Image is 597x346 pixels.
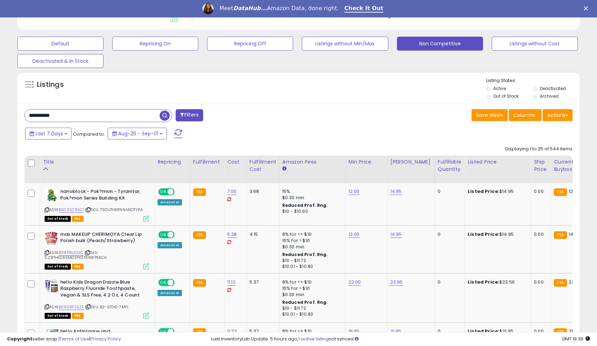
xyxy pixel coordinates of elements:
[60,231,145,246] b: max MAKEUP CHERIMOYA Clear Lip Polish bulk (Peach/Strawberry)
[227,279,236,286] a: 11.12
[540,93,559,99] label: Archived
[390,188,402,195] a: 14.95
[45,216,71,222] span: All listings that are currently out of stock and unavailable for purchase on Amazon
[569,188,580,195] span: 12.35
[513,112,535,119] span: Columns
[73,131,105,137] span: Compared to:
[282,279,340,285] div: 8% for <= $10
[227,188,237,195] a: 7.00
[543,109,573,121] button: Actions
[45,264,71,270] span: All listings that are currently out of stock and unavailable for purchase on Amazon
[282,244,340,250] div: $0.30 min
[45,279,59,293] img: 51puZBNvWCS._SL40_.jpg
[468,279,526,285] div: $23.56
[36,130,63,137] span: Last 7 Days
[282,231,340,238] div: 8% for <= $10
[45,279,149,318] div: ASIN:
[250,158,276,173] div: Fulfillment Cost
[562,336,590,342] span: 2025-09-10 19:36 GMT
[282,292,340,298] div: $0.30 min
[176,109,203,121] button: Filters
[282,299,328,305] b: Reduced Prof. Rng.
[45,188,149,221] div: ASIN:
[45,313,71,319] span: All listings that are currently out of stock and unavailable for purchase on Amazon
[250,279,274,285] div: 5.37
[438,231,459,238] div: 0
[344,5,383,13] a: Check It Out
[282,285,340,292] div: 15% for > $10
[282,166,286,172] small: Amazon Fees.
[7,336,121,343] div: seller snap | |
[282,209,340,215] div: $10 - $10.90
[282,264,340,270] div: $10.01 - $10.83
[468,158,528,166] div: Listed Price
[227,158,244,166] div: Cost
[90,336,121,342] a: Privacy Policy
[158,242,182,248] div: Amazon AI
[45,231,59,245] img: 51unJuNqskL._SL40_.jpg
[468,279,499,285] b: Listed Price:
[584,6,591,10] div: Close
[159,232,168,238] span: ON
[118,130,158,137] span: Aug-26 - Sep-01
[282,188,340,195] div: 15%
[59,250,83,256] a: B08P81JCGC
[534,188,545,195] div: 0.00
[554,188,567,196] small: FBA
[250,231,274,238] div: 4.15
[174,189,185,195] span: OFF
[505,146,573,152] div: Displaying 1 to 25 of 544 items
[492,37,578,51] button: Listings without Cost
[193,188,206,196] small: FBA
[7,336,32,342] strong: Copyright
[158,290,182,296] div: Amazon AI
[569,231,581,238] span: 14.49
[390,279,403,286] a: 23.95
[202,3,214,14] img: Profile image for Georgie
[59,207,84,213] a: B0C3SC95C1
[85,207,143,212] span: | SKU: 7SOUTHERNNANOTYRA
[59,304,84,310] a: B0958F2SZF
[554,231,567,239] small: FBA
[158,158,187,166] div: Repricing
[72,264,84,270] span: FBA
[17,37,104,51] button: Default
[60,336,89,342] a: Terms of Use
[108,128,167,140] button: Aug-26 - Sep-01
[282,158,343,166] div: Amazon Fees
[250,188,274,195] div: 3.68
[486,77,580,84] p: Listing States:
[349,231,360,238] a: 13.00
[282,306,340,311] div: $10 - $11.72
[468,188,499,195] b: Listed Price:
[390,158,432,166] div: [PERSON_NAME]
[72,216,84,222] span: FBA
[349,158,384,166] div: Min Price
[282,238,340,244] div: 15% for > $10
[397,37,483,51] button: Non Competitive
[282,251,328,257] b: Reduced Prof. Rng.
[493,85,506,91] label: Active
[438,158,462,173] div: Fulfillable Quantity
[302,37,388,51] button: Listings without Min/Max
[282,195,340,201] div: $0.30 min
[282,202,328,208] b: Reduced Prof. Rng.
[159,279,168,285] span: ON
[112,37,198,51] button: Repricing On
[349,188,360,195] a: 12.00
[534,231,545,238] div: 0.00
[468,188,526,195] div: $14.95
[493,93,519,99] label: Out of Stock
[569,279,581,285] span: 23.56
[45,188,59,202] img: 41YZi2XZc5L._SL40_.jpg
[193,279,206,287] small: FBA
[45,250,107,260] span: | SKU: 5.28THECREME12PKSTRAWPEACH
[72,313,84,319] span: FBA
[509,109,542,121] button: Columns
[60,188,145,203] b: nanoblock - Pok?mon - Tyranitar, Pok?mon Series Building Kit
[17,54,104,68] button: Deactivated & In Stock
[60,279,145,300] b: hello Kids Dragon Dazzle Blue Raspberry Fluoride Toothpaste, Vegan & SLS Free, 4.2 Oz, 4 Count
[45,231,149,269] div: ASIN:
[85,304,128,310] span: | SKU: B2-0TD6-7MFI
[472,109,508,121] button: Save View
